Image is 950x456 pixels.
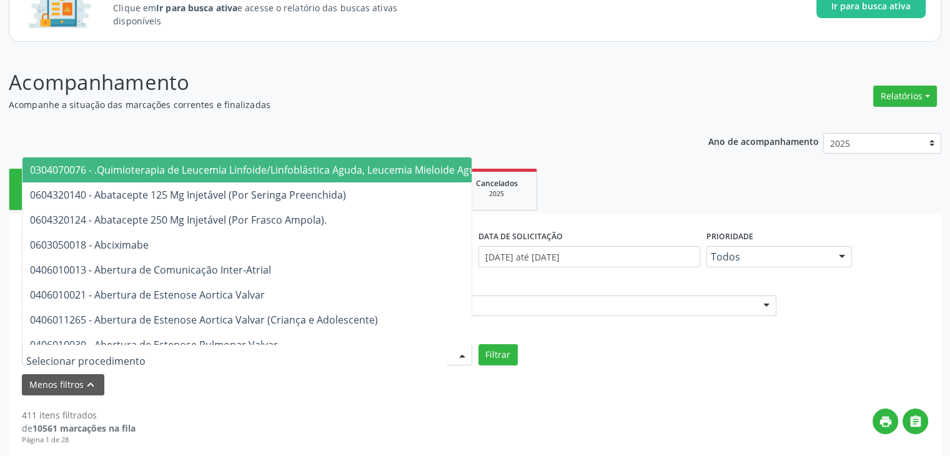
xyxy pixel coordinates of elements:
button: Filtrar [478,344,518,365]
input: Selecione um intervalo [478,246,700,267]
input: Selecionar procedimento [26,349,447,374]
strong: Ir para busca ativa [156,2,237,14]
div: 411 itens filtrados [22,409,136,422]
span: Todos [711,250,827,263]
div: de [22,422,136,435]
label: Prioridade [706,227,753,246]
span: 0603050018 - Abciximabe [30,238,149,252]
button:  [903,409,928,434]
span: Cancelados [476,178,518,189]
i: keyboard_arrow_up [84,378,97,392]
label: DATA DE SOLICITAÇÃO [478,227,563,246]
div: Página 1 de 28 [22,435,136,445]
button: Menos filtroskeyboard_arrow_up [22,374,104,396]
strong: 10561 marcações na fila [32,422,136,434]
button: Relatórios [873,86,937,107]
span: 0604320140 - Abatacepte 125 Mg Injetável (Por Seringa Preenchida) [30,188,346,202]
p: Acompanhamento [9,67,661,98]
div: 2025 [465,189,528,199]
span: 0406010021 - Abertura de Estenose Aortica Valvar [30,288,265,302]
button: print [873,409,898,434]
span: 0304070076 - .Quimioterapia de Leucemia Linfoide/Linfoblástica Aguda, Leucemia Mieloide Aguda e L... [30,163,924,177]
i:  [909,415,923,429]
i: print [879,415,893,429]
span: 0406010030 - Abertura de Estenose Pulmonar Valvar [30,338,278,352]
span: 0406011265 - Abertura de Estenose Aortica Valvar (Criança e Adolescente) [30,313,378,327]
div: Nova marcação [18,193,81,202]
span: 0406010013 - Abertura de Comunicação Inter-Atrial [30,263,271,277]
p: Acompanhe a situação das marcações correntes e finalizadas [9,98,661,111]
span: 0604320124 - Abatacepte 250 Mg Injetável (Por Frasco Ampola). [30,213,327,227]
p: Ano de acompanhamento [708,133,819,149]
